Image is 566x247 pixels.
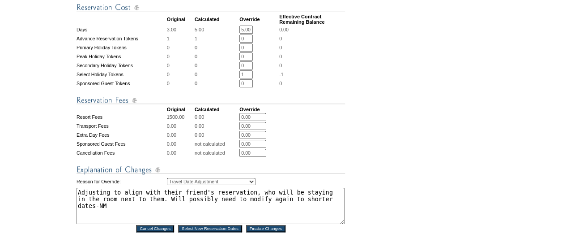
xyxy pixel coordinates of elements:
td: Calculated [195,14,238,25]
img: Explanation of Changes [77,164,345,175]
td: Original [167,107,194,112]
td: 0 [167,61,194,69]
td: 5.00 [195,26,238,34]
td: 0 [195,70,238,78]
td: 0 [167,70,194,78]
td: 0 [195,52,238,61]
td: 0 [167,52,194,61]
td: 0 [167,43,194,52]
span: 0 [279,54,282,59]
span: 0.00 [279,27,289,32]
td: 0 [195,61,238,69]
td: Reason for Override: [77,176,166,187]
td: Override [239,107,278,112]
td: Transport Fees [77,122,166,130]
td: 3.00 [167,26,194,34]
td: Original [167,14,194,25]
img: Reservation Cost [77,2,345,13]
td: 0.00 [195,131,238,139]
td: 1500.00 [167,113,194,121]
input: Cancel Changes [136,225,174,232]
span: -1 [279,72,283,77]
td: Effective Contract Remaining Balance [279,14,345,25]
td: not calculated [195,149,238,157]
td: 1 [167,35,194,43]
td: 0.00 [195,122,238,130]
td: Cancellation Fees [77,149,166,157]
td: 0 [167,79,194,87]
span: 0 [279,63,282,68]
td: 0 [195,43,238,52]
td: 0.00 [195,113,238,121]
td: Primary Holiday Tokens [77,43,166,52]
td: Resort Fees [77,113,166,121]
td: 1 [195,35,238,43]
span: 0 [279,36,282,41]
td: 0.00 [167,149,194,157]
td: 0.00 [167,131,194,139]
td: Override [239,14,278,25]
td: Sponsored Guest Tokens [77,79,166,87]
td: 0.00 [167,140,194,148]
td: 0 [195,79,238,87]
td: Calculated [195,107,238,112]
td: Peak Holiday Tokens [77,52,166,61]
span: 0 [279,45,282,50]
td: Sponsored Guest Fees [77,140,166,148]
td: Select Holiday Tokens [77,70,166,78]
td: Days [77,26,166,34]
td: 0.00 [167,122,194,130]
span: 0 [279,81,282,86]
td: Extra Day Fees [77,131,166,139]
td: Advance Reservation Tokens [77,35,166,43]
input: Select New Reservation Dates [178,225,242,232]
td: Secondary Holiday Tokens [77,61,166,69]
td: not calculated [195,140,238,148]
img: Reservation Fees [77,95,345,106]
input: Finalize Changes [246,225,285,232]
